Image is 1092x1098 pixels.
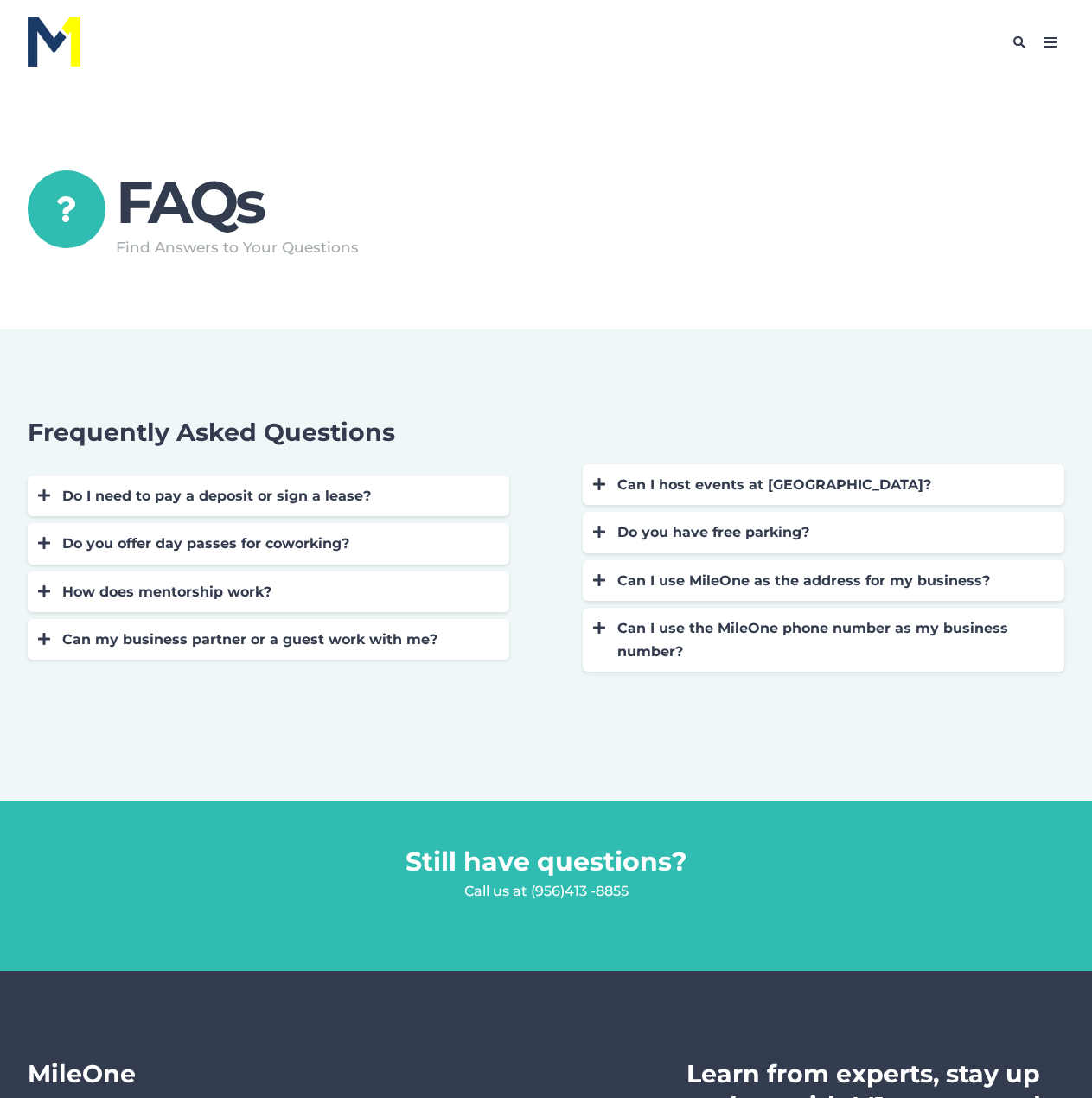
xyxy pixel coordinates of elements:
div: Can I host events at [GEOGRAPHIC_DATA]? [617,473,1047,496]
p: Call us at (956)413 -8855 [28,879,1065,903]
div: Can I use the MileOne phone number as my business number? [617,616,1047,663]
h3: Still have questions? [28,845,1065,879]
div: Do you offer day passes for coworking? [62,532,492,555]
h3: MileOne [28,1057,271,1090]
img: M1 Logo - Blue Letters - for Light Backgrounds [28,17,80,67]
div: Can I use MileOne as the address for my business? [617,569,1047,592]
div: Can my business partner or a guest work with me? [62,628,492,651]
div: Do you have free parking? [617,520,1047,544]
h3: Frequently Asked Questions [28,416,509,449]
div: Do I need to pay a deposit or sign a lease? [62,484,492,508]
div: How does mentorship work? [62,580,492,603]
p: Find Answers to Your Questions [116,235,1065,260]
h1: FAQs [116,170,1065,235]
